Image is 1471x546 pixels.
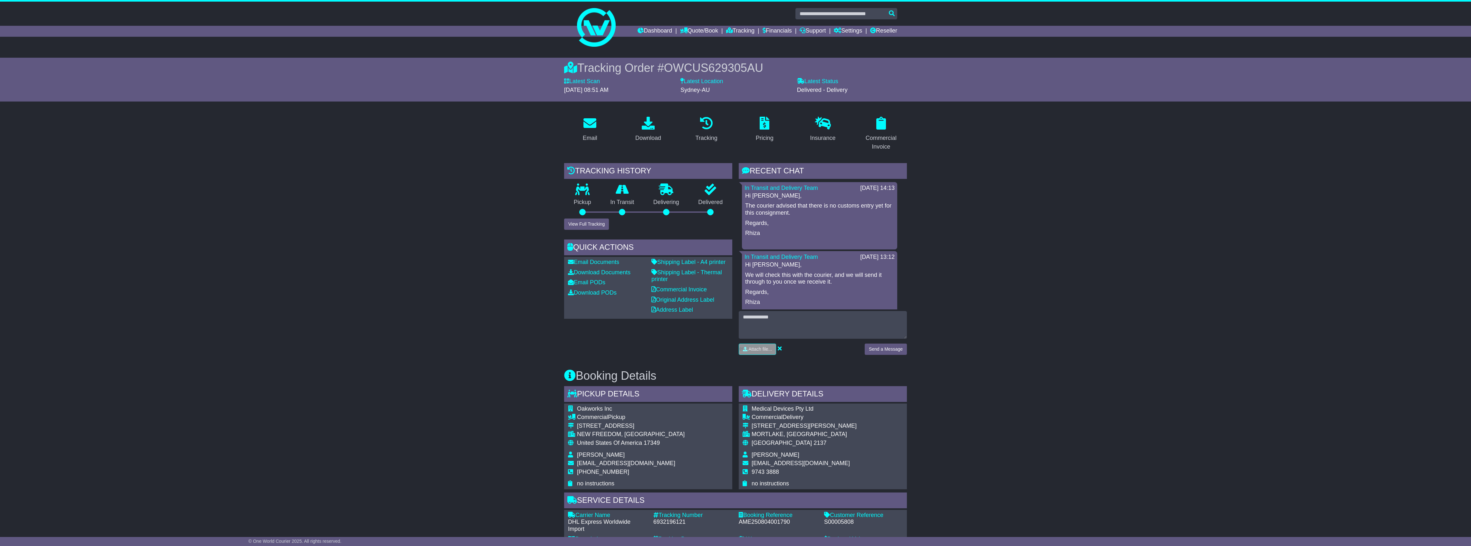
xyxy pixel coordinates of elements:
div: Delivery [752,414,857,421]
a: Download Documents [568,269,630,276]
span: Sydney-AU [680,87,710,93]
span: Medical Devices Pty Ltd [752,405,813,412]
a: Settings [834,26,862,37]
p: Rhiza [745,299,894,306]
a: Address Label [651,307,693,313]
h3: Booking Details [564,369,907,382]
a: Commercial Invoice [855,114,907,153]
a: In Transit and Delivery Team [745,185,818,191]
span: [EMAIL_ADDRESS][DOMAIN_NAME] [752,460,850,466]
div: Customer Reference [824,512,903,519]
a: Tracking [691,114,722,145]
a: In Transit and Delivery Team [745,254,818,260]
div: [DATE] 13:12 [860,254,895,261]
div: Email [583,134,597,142]
span: [PERSON_NAME] [577,452,625,458]
label: Latest Status [797,78,838,85]
span: Delivered - Delivery [797,87,848,93]
div: [DATE] 14:13 [860,185,895,192]
p: Delivering [644,199,689,206]
label: Latest Scan [564,78,600,85]
a: Pricing [752,114,778,145]
div: Pricing [756,134,774,142]
span: 9743 3888 [752,469,779,475]
a: Original Address Label [651,297,714,303]
button: Send a Message [865,344,907,355]
div: Service Details [564,492,907,510]
p: The courier advised that there is no customs entry yet for this consignment. [745,202,894,216]
div: Declared Value [824,536,903,543]
div: Tracking history [564,163,732,180]
span: 2137 [813,440,826,446]
span: [GEOGRAPHIC_DATA] [752,440,812,446]
a: Quote/Book [680,26,718,37]
span: [EMAIL_ADDRESS][DOMAIN_NAME] [577,460,675,466]
a: Shipping Label - A4 printer [651,259,726,265]
div: [STREET_ADDRESS][PERSON_NAME] [752,423,857,430]
span: 17349 [644,440,660,446]
div: Booking Date [653,536,732,543]
a: Shipping Label - Thermal printer [651,269,722,283]
div: [STREET_ADDRESS] [577,423,685,430]
span: [PERSON_NAME] [752,452,799,458]
p: Hi [PERSON_NAME], [745,261,894,268]
div: Warranty [739,536,818,543]
div: Delivery Details [739,386,907,404]
span: no instructions [752,480,789,487]
div: Carrier Name [568,512,647,519]
a: Reseller [870,26,897,37]
div: Pickup [577,414,685,421]
a: Tracking [726,26,755,37]
label: Latest Location [680,78,723,85]
a: Download PODs [568,289,617,296]
a: Email PODs [568,279,605,286]
a: Insurance [806,114,840,145]
a: Financials [763,26,792,37]
div: RECENT CHAT [739,163,907,180]
p: Delivered [689,199,733,206]
a: Commercial Invoice [651,286,707,293]
div: Pickup Details [564,386,732,404]
div: NEW FREEDOM, [GEOGRAPHIC_DATA] [577,431,685,438]
div: AME250804001790 [739,519,818,526]
span: © One World Courier 2025. All rights reserved. [248,539,341,544]
p: Pickup [564,199,601,206]
div: 6932196121 [653,519,732,526]
div: Quick Actions [564,239,732,257]
div: DHL Express Worldwide Import [568,519,647,532]
div: Booking Reference [739,512,818,519]
span: no instructions [577,480,614,487]
p: Regards, [745,220,894,227]
div: Tracking Order # [564,61,907,75]
div: Insurance [810,134,835,142]
a: Dashboard [638,26,672,37]
div: Tracking [696,134,717,142]
div: S00005808 [824,519,903,526]
span: Commercial [577,414,608,420]
a: Email Documents [568,259,619,265]
p: We will check this with the courier, and we will send it through to you once we receive it. [745,272,894,286]
div: Commercial Invoice [859,134,903,151]
span: [DATE] 08:51 AM [564,87,609,93]
a: Support [800,26,826,37]
p: Hi [PERSON_NAME], [745,192,894,200]
span: Oakworks Inc [577,405,612,412]
div: MORTLAKE, [GEOGRAPHIC_DATA] [752,431,857,438]
div: Download [635,134,661,142]
p: Rhiza [745,230,894,237]
span: OWCUS629305AU [664,61,763,74]
a: Download [631,114,665,145]
div: Description [568,536,647,543]
span: Commercial [752,414,783,420]
span: [PHONE_NUMBER] [577,469,629,475]
button: View Full Tracking [564,219,609,230]
div: Tracking Number [653,512,732,519]
a: Email [579,114,601,145]
span: United States Of America [577,440,642,446]
p: In Transit [601,199,644,206]
p: Regards, [745,289,894,296]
